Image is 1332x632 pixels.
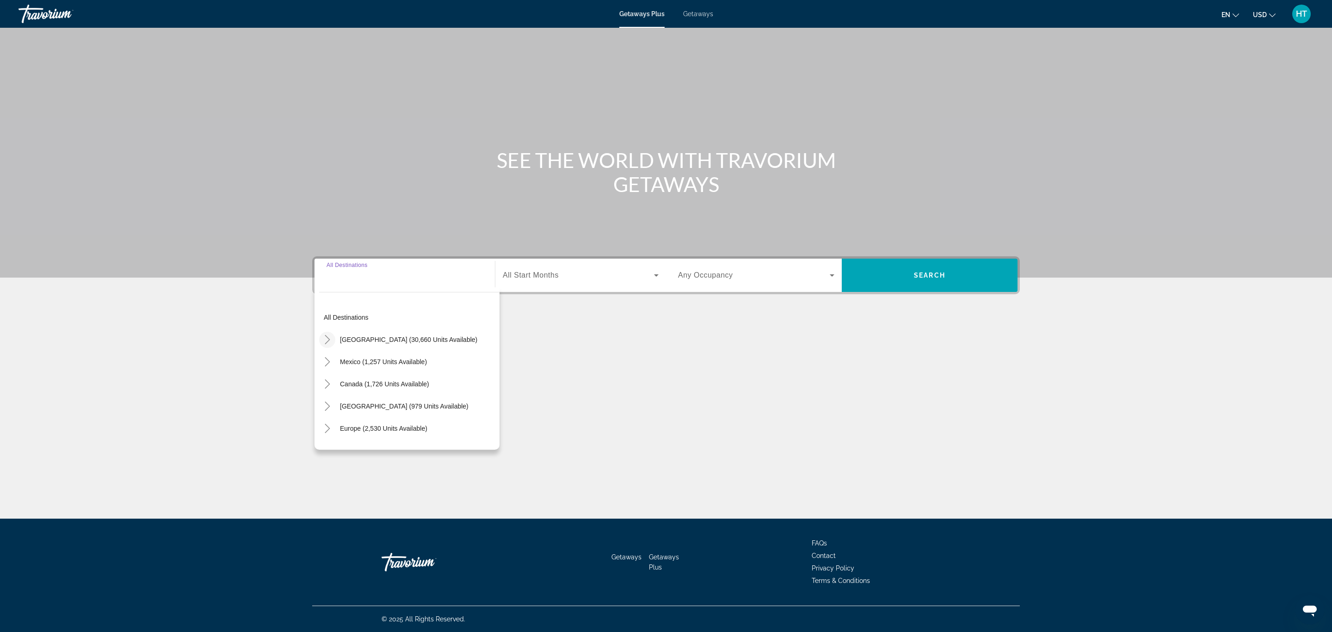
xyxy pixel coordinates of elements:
[1221,8,1239,21] button: Change language
[335,420,432,437] button: Europe (2,530 units available)
[324,314,369,321] span: All destinations
[319,332,335,348] button: Toggle United States (30,660 units available)
[319,421,335,437] button: Toggle Europe (2,530 units available)
[314,259,1017,292] div: Search widget
[340,380,429,388] span: Canada (1,726 units available)
[678,271,733,279] span: Any Occupancy
[914,272,945,279] span: Search
[812,564,854,572] a: Privacy Policy
[335,353,432,370] button: Mexico (1,257 units available)
[340,358,427,366] span: Mexico (1,257 units available)
[319,443,335,459] button: Toggle Australia (210 units available)
[340,336,477,343] span: [GEOGRAPHIC_DATA] (30,660 units available)
[812,539,827,547] a: FAQs
[493,148,839,196] h1: SEE THE WORLD WITH TRAVORIUM GETAWAYS
[340,403,469,410] span: [GEOGRAPHIC_DATA] (979 units available)
[319,398,335,415] button: Toggle Caribbean & Atlantic Islands (979 units available)
[1221,11,1230,19] span: en
[1296,9,1307,19] span: HT
[842,259,1017,292] button: Search
[319,354,335,370] button: Toggle Mexico (1,257 units available)
[503,271,559,279] span: All Start Months
[1253,11,1267,19] span: USD
[335,442,431,459] button: Australia (210 units available)
[812,552,836,559] a: Contact
[335,398,473,415] button: [GEOGRAPHIC_DATA] (979 units available)
[335,376,434,392] button: Canada (1,726 units available)
[18,2,111,26] a: Travorium
[340,425,427,432] span: Europe (2,530 units available)
[649,553,679,571] a: Getaways Plus
[812,577,870,584] a: Terms & Conditions
[1295,595,1325,625] iframe: Bouton de lancement de la fenêtre de messagerie
[1253,8,1276,21] button: Change currency
[1289,4,1313,24] button: User Menu
[319,376,335,392] button: Toggle Canada (1,726 units available)
[382,548,474,576] a: Travorium
[382,615,465,623] span: © 2025 All Rights Reserved.
[619,10,665,18] a: Getaways Plus
[611,553,641,561] a: Getaways
[327,262,368,268] span: All Destinations
[335,331,482,348] button: [GEOGRAPHIC_DATA] (30,660 units available)
[319,309,499,326] button: All destinations
[683,10,713,18] a: Getaways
